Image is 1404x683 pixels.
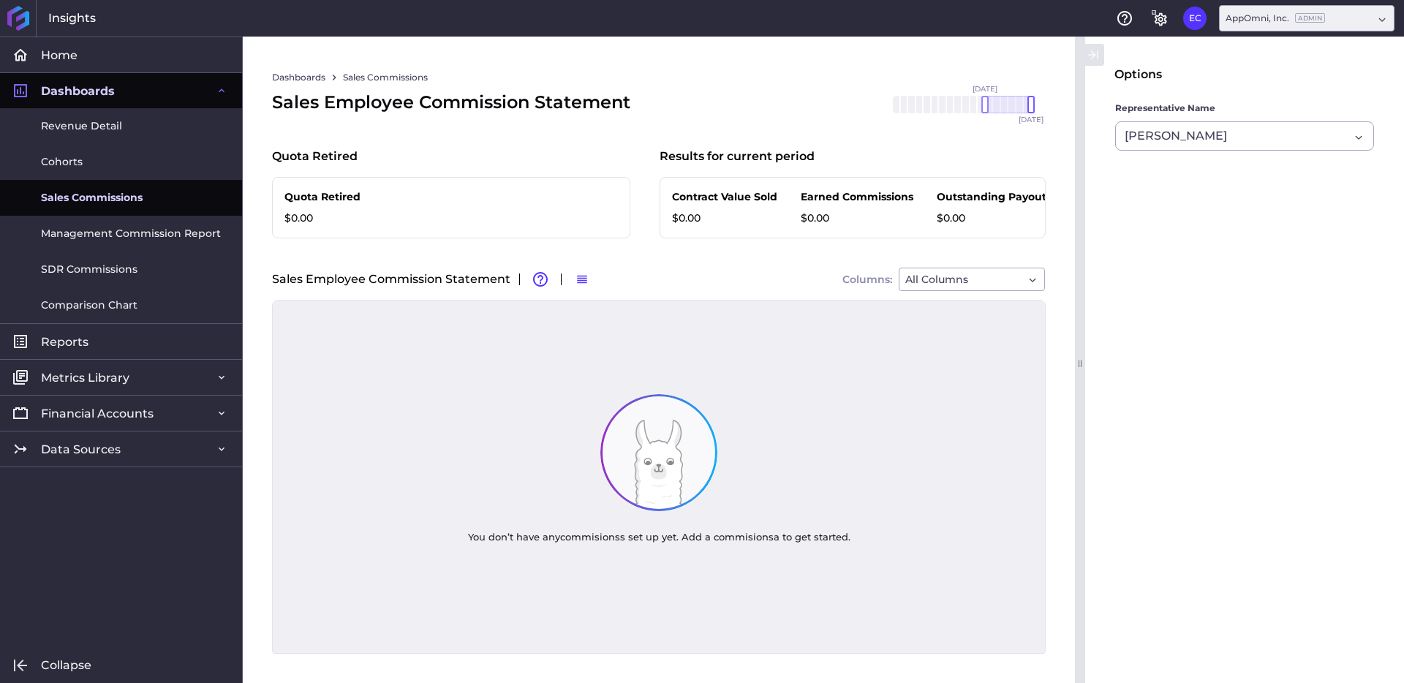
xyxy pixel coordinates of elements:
[284,189,380,205] p: Quota Retired
[973,86,997,93] span: [DATE]
[272,148,358,165] p: Quota Retired
[272,89,630,116] div: Sales Employee Commission Statement
[1019,116,1043,124] span: [DATE]
[1295,13,1325,23] ins: Admin
[650,309,750,322] span: Commission Event
[41,262,137,277] span: SDR Commissions
[937,189,1046,205] p: Outstanding Payout
[41,118,122,134] span: Revenue Detail
[1125,127,1227,145] span: [PERSON_NAME]
[1148,7,1171,30] button: General Settings
[284,211,380,226] p: $0.00
[660,148,815,165] p: Results for current period
[1115,101,1215,116] span: Representative Name
[842,274,892,284] span: Columns:
[1219,5,1394,31] div: Dropdown select
[801,211,913,226] p: $0.00
[41,406,154,421] span: Financial Accounts
[41,154,83,170] span: Cohorts
[41,298,137,313] span: Comparison Chart
[1114,66,1162,83] div: Options
[801,189,913,205] p: Earned Commissions
[41,83,115,99] span: Dashboards
[899,268,1045,291] div: Dropdown select
[41,657,91,673] span: Collapse
[937,211,1046,226] p: $0.00
[284,309,361,322] span: Earned Month
[343,71,428,84] a: Sales Commissions
[272,71,325,84] a: Dashboards
[41,226,221,241] span: Management Commission Report
[272,268,1046,291] div: Sales Employee Commission Statement
[41,48,78,63] span: Home
[41,334,88,350] span: Reports
[1113,7,1136,30] button: Help
[41,190,143,205] span: Sales Commissions
[672,211,777,226] p: $0.00
[41,442,121,457] span: Data Sources
[1115,121,1374,151] div: Dropdown select
[905,271,968,288] span: All Columns
[467,309,543,322] span: Payout Month
[450,513,868,560] div: You don’t have any commisions s set up yet. Add a commisions a to get started.
[1016,309,1068,322] span: Customer
[672,189,777,205] p: Contract Value Sold
[1226,12,1325,25] div: AppOmni, Inc.
[1183,7,1207,30] button: User Menu
[833,309,921,322] span: Sales Rep E-mail
[41,370,129,385] span: Metrics Library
